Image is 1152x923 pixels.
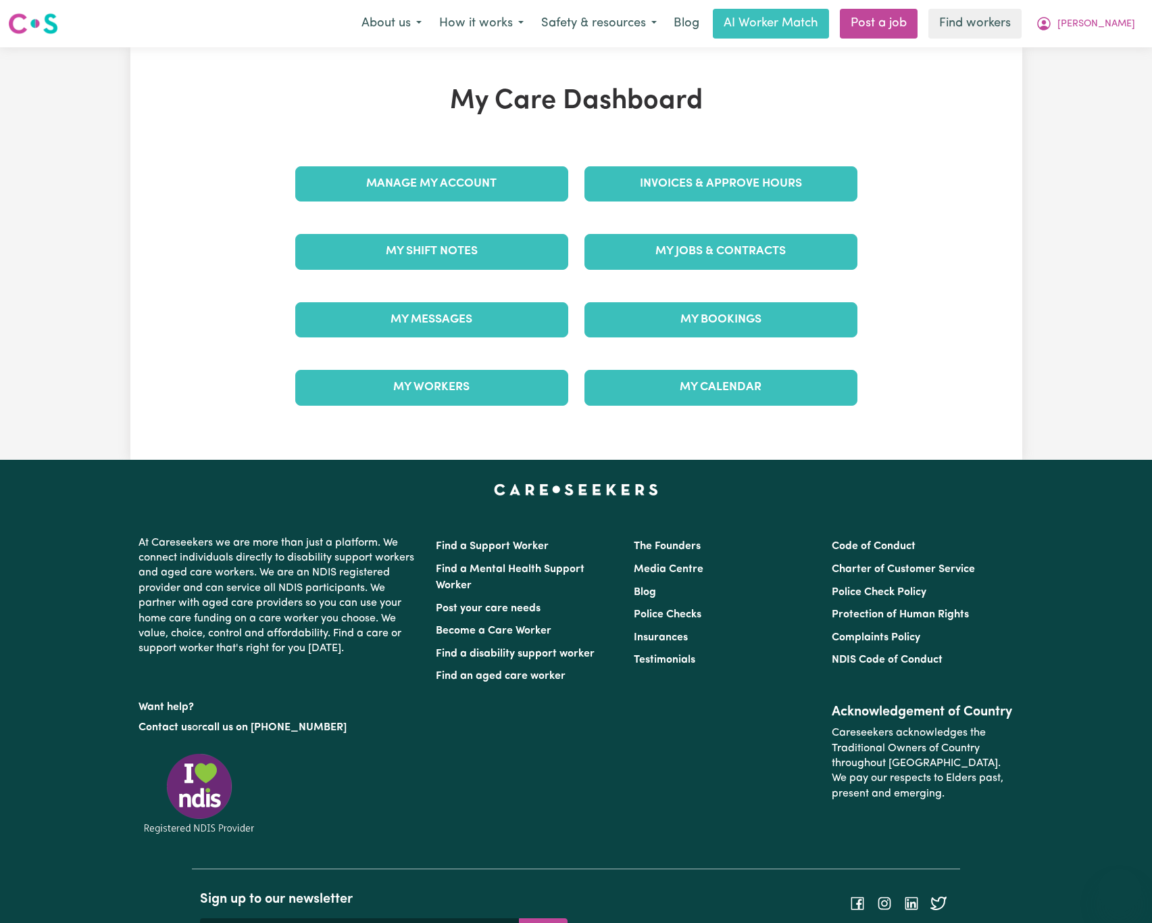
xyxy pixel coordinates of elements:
a: Insurances [634,632,688,643]
h2: Acknowledgement of Country [832,704,1013,720]
p: Want help? [139,694,420,715]
span: [PERSON_NAME] [1057,17,1135,32]
a: Careseekers logo [8,8,58,39]
a: Manage My Account [295,166,568,202]
a: Post your care needs [436,603,541,614]
a: My Bookings [584,302,857,337]
a: My Workers [295,370,568,405]
a: Code of Conduct [832,541,916,552]
h1: My Care Dashboard [287,85,866,118]
button: About us [353,9,430,38]
h2: Sign up to our newsletter [200,891,568,907]
a: Protection of Human Rights [832,609,969,620]
a: Find workers [928,9,1022,39]
a: NDIS Code of Conduct [832,655,943,665]
img: Careseekers logo [8,11,58,36]
p: At Careseekers we are more than just a platform. We connect individuals directly to disability su... [139,530,420,662]
a: Follow Careseekers on Twitter [930,897,947,908]
a: Find a Support Worker [436,541,549,552]
p: or [139,715,420,740]
a: My Calendar [584,370,857,405]
a: Police Checks [634,609,701,620]
img: Registered NDIS provider [139,751,260,836]
a: Careseekers home page [494,484,658,495]
a: The Founders [634,541,701,552]
button: How it works [430,9,532,38]
a: Blog [634,587,656,598]
button: Safety & resources [532,9,666,38]
a: Complaints Policy [832,632,920,643]
a: call us on [PHONE_NUMBER] [202,722,347,733]
a: Testimonials [634,655,695,665]
a: AI Worker Match [713,9,829,39]
a: Police Check Policy [832,587,926,598]
a: My Jobs & Contracts [584,234,857,269]
iframe: Button to launch messaging window [1098,869,1141,912]
a: Charter of Customer Service [832,564,975,575]
a: Find a Mental Health Support Worker [436,564,584,591]
a: Follow Careseekers on Facebook [849,897,866,908]
a: Blog [666,9,707,39]
a: My Shift Notes [295,234,568,269]
a: Find an aged care worker [436,671,566,682]
a: Follow Careseekers on LinkedIn [903,897,920,908]
a: My Messages [295,302,568,337]
a: Find a disability support worker [436,648,595,659]
button: My Account [1027,9,1144,38]
a: Media Centre [634,564,703,575]
a: Invoices & Approve Hours [584,166,857,202]
a: Become a Care Worker [436,625,551,636]
a: Follow Careseekers on Instagram [876,897,893,908]
a: Post a job [840,9,918,39]
p: Careseekers acknowledges the Traditional Owners of Country throughout [GEOGRAPHIC_DATA]. We pay o... [832,720,1013,807]
a: Contact us [139,722,192,733]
